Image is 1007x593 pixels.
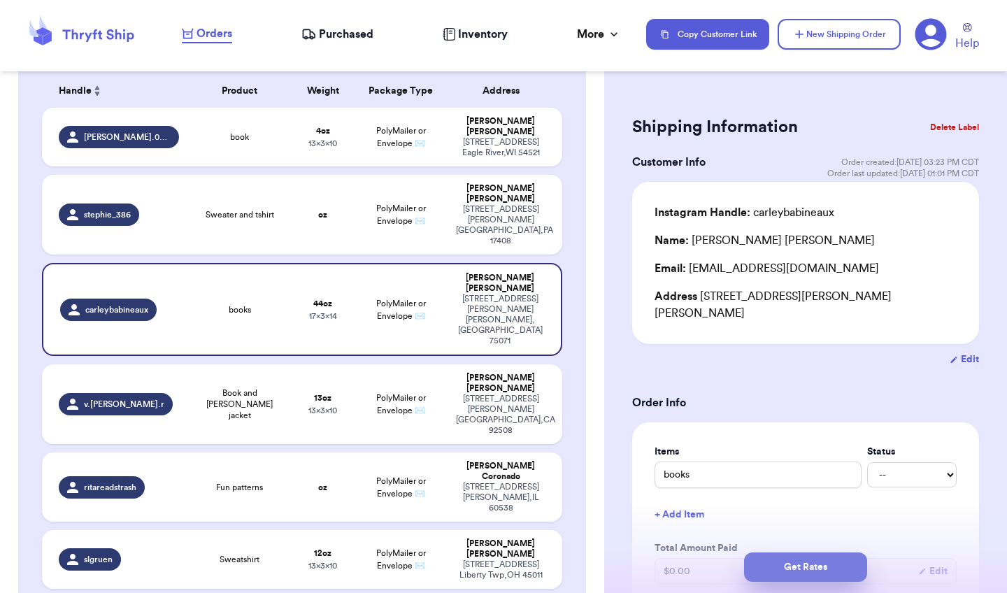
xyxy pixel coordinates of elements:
[649,499,962,530] button: + Add Item
[955,35,979,52] span: Help
[318,210,327,219] strong: oz
[456,373,545,394] div: [PERSON_NAME] [PERSON_NAME]
[456,482,545,513] div: [STREET_ADDRESS] [PERSON_NAME] , IL 60538
[632,394,979,411] h3: Order Info
[84,399,164,410] span: v.[PERSON_NAME].r
[632,116,798,138] h2: Shipping Information
[301,26,373,43] a: Purchased
[456,538,545,559] div: [PERSON_NAME] [PERSON_NAME]
[456,559,545,580] div: [STREET_ADDRESS] Liberty Twp , OH 45011
[456,294,544,346] div: [STREET_ADDRESS][PERSON_NAME] [PERSON_NAME] , [GEOGRAPHIC_DATA] 75071
[577,26,621,43] div: More
[655,291,697,302] span: Address
[646,19,769,50] button: Copy Customer Link
[313,299,332,308] strong: 44 oz
[448,74,562,108] th: Address
[456,273,544,294] div: [PERSON_NAME] [PERSON_NAME]
[456,116,545,137] div: [PERSON_NAME] [PERSON_NAME]
[456,183,545,204] div: [PERSON_NAME] [PERSON_NAME]
[197,25,232,42] span: Orders
[84,209,131,220] span: stephie_386
[950,352,979,366] button: Edit
[655,232,875,249] div: [PERSON_NAME] [PERSON_NAME]
[318,483,327,492] strong: oz
[316,127,330,135] strong: 4 oz
[206,209,274,220] span: Sweater and tshirt
[292,74,354,108] th: Weight
[308,139,337,148] span: 13 x 3 x 10
[182,25,232,43] a: Orders
[230,131,249,143] span: book
[376,299,426,320] span: PolyMailer or Envelope ✉️
[655,288,957,322] div: [STREET_ADDRESS][PERSON_NAME][PERSON_NAME]
[229,304,251,315] span: books
[655,207,750,218] span: Instagram Handle:
[458,26,508,43] span: Inventory
[84,131,171,143] span: [PERSON_NAME].0327
[376,394,426,415] span: PolyMailer or Envelope ✉️
[778,19,901,50] button: New Shipping Order
[314,394,331,402] strong: 13 oz
[84,482,136,493] span: ritareadstrash
[187,74,292,108] th: Product
[196,387,283,421] span: Book and [PERSON_NAME] jacket
[308,406,337,415] span: 13 x 3 x 10
[376,204,426,225] span: PolyMailer or Envelope ✉️
[867,445,957,459] label: Status
[443,26,508,43] a: Inventory
[655,263,686,274] span: Email:
[655,204,834,221] div: carleybabineaux
[376,549,426,570] span: PolyMailer or Envelope ✉️
[319,26,373,43] span: Purchased
[309,312,337,320] span: 17 x 3 x 14
[84,554,113,565] span: slgruen
[632,154,706,171] h3: Customer Info
[827,168,979,179] span: Order last updated: [DATE] 01:01 PM CDT
[924,112,985,143] button: Delete Label
[354,74,448,108] th: Package Type
[376,127,426,148] span: PolyMailer or Envelope ✉️
[308,562,337,570] span: 13 x 3 x 10
[59,84,92,99] span: Handle
[456,394,545,436] div: [STREET_ADDRESS][PERSON_NAME] [GEOGRAPHIC_DATA] , CA 92508
[456,137,545,158] div: [STREET_ADDRESS] Eagle River , WI 54521
[955,23,979,52] a: Help
[744,552,867,582] button: Get Rates
[85,304,148,315] span: carleybabineaux
[314,549,331,557] strong: 12 oz
[655,445,862,459] label: Items
[220,554,259,565] span: Sweatshirt
[216,482,263,493] span: Fun patterns
[376,477,426,498] span: PolyMailer or Envelope ✉️
[456,461,545,482] div: [PERSON_NAME] Coronado
[456,204,545,246] div: [STREET_ADDRESS][PERSON_NAME] [GEOGRAPHIC_DATA] , PA 17408
[655,260,957,277] div: [EMAIL_ADDRESS][DOMAIN_NAME]
[655,235,689,246] span: Name:
[841,157,979,168] span: Order created: [DATE] 03:23 PM CDT
[92,83,103,99] button: Sort ascending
